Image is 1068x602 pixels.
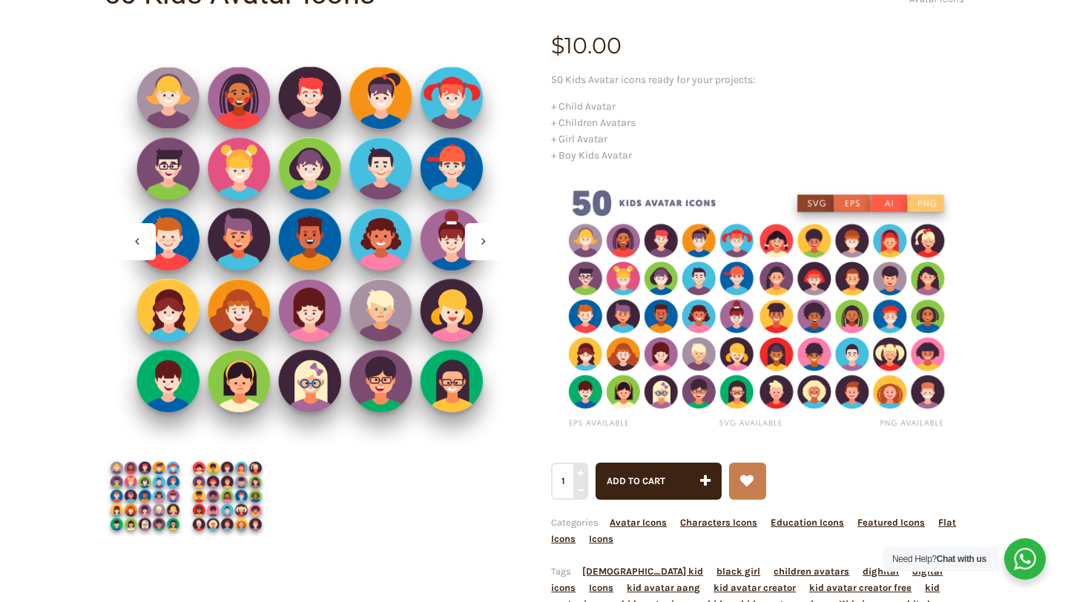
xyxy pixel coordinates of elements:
[551,517,956,544] span: Categories
[863,566,899,577] a: dighital
[551,517,956,544] a: Flat Icons
[774,566,849,577] a: children avatars
[610,517,667,528] a: Avatar Icons
[892,554,986,564] span: Need Help?
[771,517,844,528] a: Education Icons
[582,566,703,577] a: [DEMOGRAPHIC_DATA] kid
[937,554,986,564] strong: Chat with us
[551,32,622,59] bdi: 10.00
[713,582,796,593] a: kid avatar creator
[680,517,757,528] a: Characters Icons
[627,582,700,593] a: kid avatar aang
[857,517,925,528] a: Featured Icons
[596,463,722,500] button: Add to cart
[551,99,964,164] p: + Child Avatar + Children Avatars + Girl Avatar + Boy Kids Avatar
[551,32,564,59] span: $
[607,475,665,486] span: Add to cart
[551,463,586,500] input: Qty
[104,35,517,448] img: Dighital-Shop-2
[551,72,964,88] p: 50 Kids Avatar icons ready for your projects:
[809,582,912,593] a: kid avatar creator free
[551,566,943,593] a: digital icons
[716,566,760,577] a: black girl
[104,455,186,537] img: Kid Avatar Icons
[589,533,613,544] a: Icons
[589,582,613,593] a: Icons
[186,455,268,537] img: Kids Avatar Icons
[551,174,964,439] img: 50 Kids Avatar Icons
